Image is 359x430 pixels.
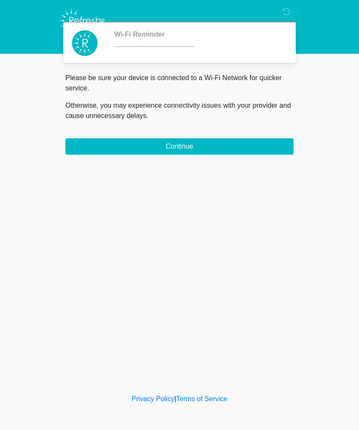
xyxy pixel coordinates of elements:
[132,395,175,402] a: Privacy Policy
[65,138,294,155] button: Continue
[174,395,176,402] a: |
[65,100,294,121] p: Otherwise, you may experience connectivity issues with your provider and cause unnecessary delays
[147,112,149,119] span: .
[72,30,98,56] img: Agent Avatar
[57,6,109,35] img: Refresh RX Logo
[65,73,294,93] p: Please be sure your device is connected to a Wi-Fi Network for quicker service.
[176,395,227,402] a: Terms of Service
[114,42,281,52] div: ~~~~~~~~~~~~~~~~~~~~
